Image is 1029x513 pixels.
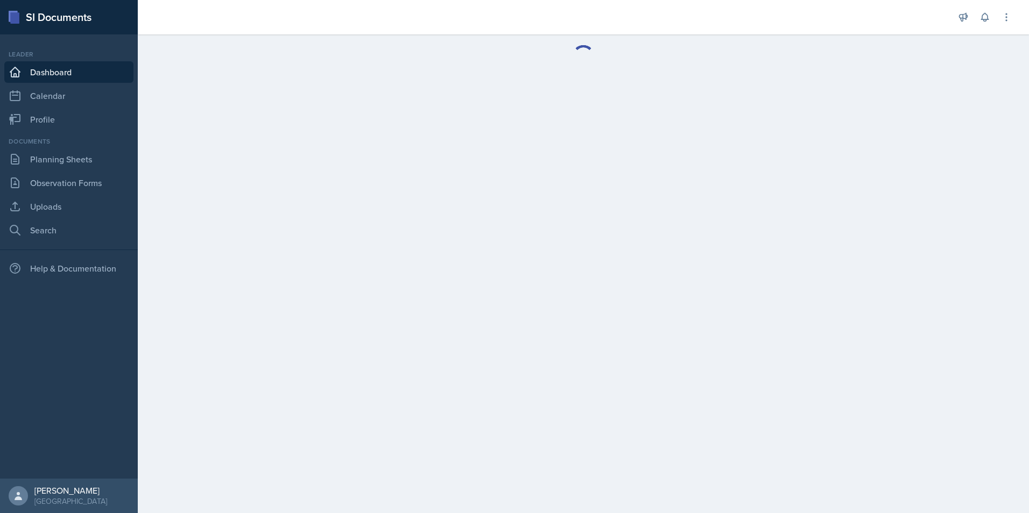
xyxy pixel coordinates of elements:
a: Dashboard [4,61,133,83]
a: Profile [4,109,133,130]
div: Help & Documentation [4,258,133,279]
a: Observation Forms [4,172,133,194]
div: [GEOGRAPHIC_DATA] [34,496,107,507]
a: Planning Sheets [4,148,133,170]
a: Calendar [4,85,133,106]
a: Uploads [4,196,133,217]
div: [PERSON_NAME] [34,485,107,496]
div: Leader [4,49,133,59]
div: Documents [4,137,133,146]
a: Search [4,219,133,241]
